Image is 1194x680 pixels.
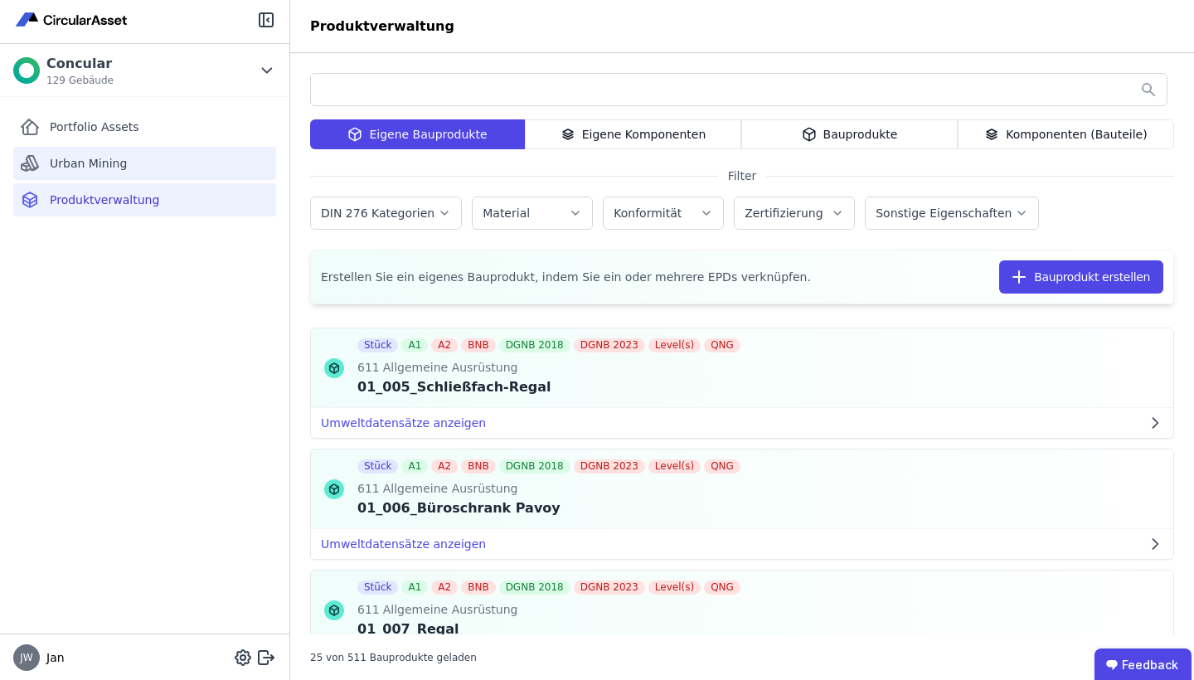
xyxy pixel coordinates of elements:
div: 01_006_Büroschrank Pavoy [357,498,744,518]
span: Allgemeine Ausrüstung [380,480,518,497]
span: Produktverwaltung [50,192,159,208]
label: Konformität [614,206,685,220]
span: Allgemeine Ausrüstung [380,601,518,618]
span: 129 Gebäude [46,74,114,87]
button: Sonstige Eigenschaften [866,197,1038,229]
div: A2 [431,580,458,595]
div: Stück [357,580,398,595]
span: 611 [357,601,380,618]
div: DGNB 2018 [499,459,570,474]
div: Level(s) [648,459,701,474]
div: QNG [704,459,740,474]
span: Allgemeine Ausrüstung [380,359,518,376]
label: Zertifizierung [745,206,826,220]
div: QNG [704,338,740,352]
div: A1 [401,459,428,474]
div: Eigene Komponenten [525,119,741,149]
span: Filter [718,168,767,184]
div: 01_007_Regal [357,619,744,639]
div: DGNB 2023 [574,580,645,595]
span: Urban Mining [50,155,127,172]
span: Jan [40,649,65,666]
div: DGNB 2023 [574,338,645,352]
div: DGNB 2018 [499,580,570,595]
label: DIN 276 Kategorien [321,206,438,220]
div: Komponenten (Bauteile) [958,119,1174,149]
img: Concular [13,57,40,84]
button: Umweltdatensätze anzeigen [311,529,1173,559]
div: Level(s) [648,580,701,595]
div: Stück [357,459,398,474]
span: JW [20,653,32,663]
div: BNB [461,580,495,595]
label: Sonstige Eigenschaften [876,206,1015,220]
div: DGNB 2023 [574,459,645,474]
span: Portfolio Assets [50,119,139,135]
div: 25 von 511 Bauprodukte geladen [310,644,477,664]
div: DGNB 2018 [499,338,570,352]
div: A1 [401,338,428,352]
button: Bauprodukt erstellen [999,260,1163,294]
span: 611 [357,359,380,376]
span: 611 [357,480,380,497]
div: BNB [461,459,495,474]
button: Umweltdatensätze anzeigen [311,408,1173,438]
div: A2 [431,338,458,352]
div: A1 [401,580,428,595]
img: Concular [13,10,131,30]
button: Zertifizierung [735,197,854,229]
div: A2 [431,459,458,474]
div: Eigene Bauprodukte [310,119,525,149]
div: Stück [357,338,398,352]
div: 01_005_Schließfach-Regal [357,377,744,397]
button: Material [473,197,592,229]
label: Material [483,206,533,220]
span: Erstellen Sie ein eigenes Bauprodukt, indem Sie ein oder mehrere EPDs verknüpfen. [321,269,811,285]
button: Konformität [604,197,723,229]
div: Bauprodukte [741,119,958,149]
div: Level(s) [648,338,701,352]
div: Concular [46,54,114,74]
div: BNB [461,338,495,352]
div: Produktverwaltung [290,17,474,36]
button: DIN 276 Kategorien [311,197,461,229]
div: QNG [704,580,740,595]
